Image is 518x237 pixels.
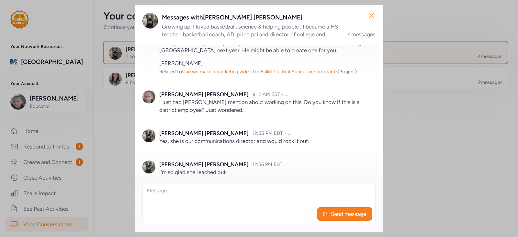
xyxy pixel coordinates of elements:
span: · [284,161,286,167]
p: Have you found a partner yet? My son does some video work and he will be coming to [GEOGRAPHIC_DA... [159,39,376,54]
p: I just had [PERSON_NAME] mention about working on this. Do you know if this is a district employe... [159,98,376,114]
div: [PERSON_NAME] [PERSON_NAME] [159,90,249,98]
span: 12:56 PM EDT [253,161,282,167]
span: 8:12 AM EDT [253,91,280,97]
span: · [285,130,286,136]
span: ... [288,130,291,136]
div: Growing up, I loved basketball, science & helping people . I became a HS teacher, basketball coac... [162,23,340,38]
p: [PERSON_NAME] [159,59,376,67]
img: Avatar [142,129,155,142]
img: Avatar [142,13,158,29]
button: Send message [317,207,372,221]
div: [PERSON_NAME] [PERSON_NAME] [159,160,249,168]
span: Related to (Project) [159,69,357,75]
span: Can we make a marketing video for Bullitt Central Agriculture program? [182,69,338,75]
span: Send message [330,210,367,218]
div: Messages with [PERSON_NAME] [PERSON_NAME] [162,13,376,22]
span: · [282,91,283,97]
p: Yes, she is our communications director and would rock it out. [159,137,376,145]
div: 4 messages [348,30,376,38]
img: Avatar [142,160,155,173]
div: [PERSON_NAME] [PERSON_NAME] [159,129,249,137]
p: I'm so glad she reached out. [159,168,376,176]
img: Avatar [142,90,155,103]
span: ... [287,161,290,167]
span: 12:55 PM EDT [253,130,283,136]
span: ... [285,91,288,97]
